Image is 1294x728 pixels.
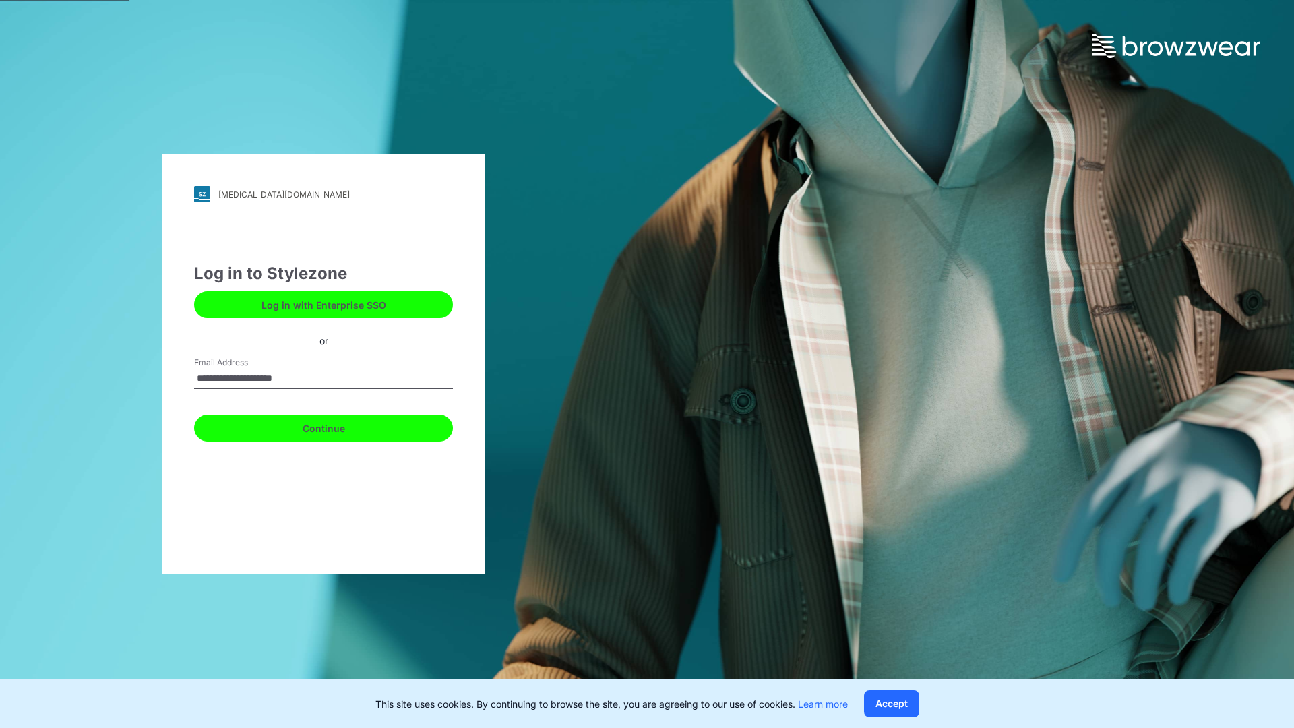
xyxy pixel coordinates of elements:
[309,333,339,347] div: or
[194,186,453,202] a: [MEDICAL_DATA][DOMAIN_NAME]
[864,690,919,717] button: Accept
[194,291,453,318] button: Log in with Enterprise SSO
[218,189,350,200] div: [MEDICAL_DATA][DOMAIN_NAME]
[798,698,848,710] a: Learn more
[375,697,848,711] p: This site uses cookies. By continuing to browse the site, you are agreeing to our use of cookies.
[194,357,288,369] label: Email Address
[194,262,453,286] div: Log in to Stylezone
[194,186,210,202] img: svg+xml;base64,PHN2ZyB3aWR0aD0iMjgiIGhlaWdodD0iMjgiIHZpZXdCb3g9IjAgMCAyOCAyOCIgZmlsbD0ibm9uZSIgeG...
[194,415,453,442] button: Continue
[1092,34,1260,58] img: browzwear-logo.73288ffb.svg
